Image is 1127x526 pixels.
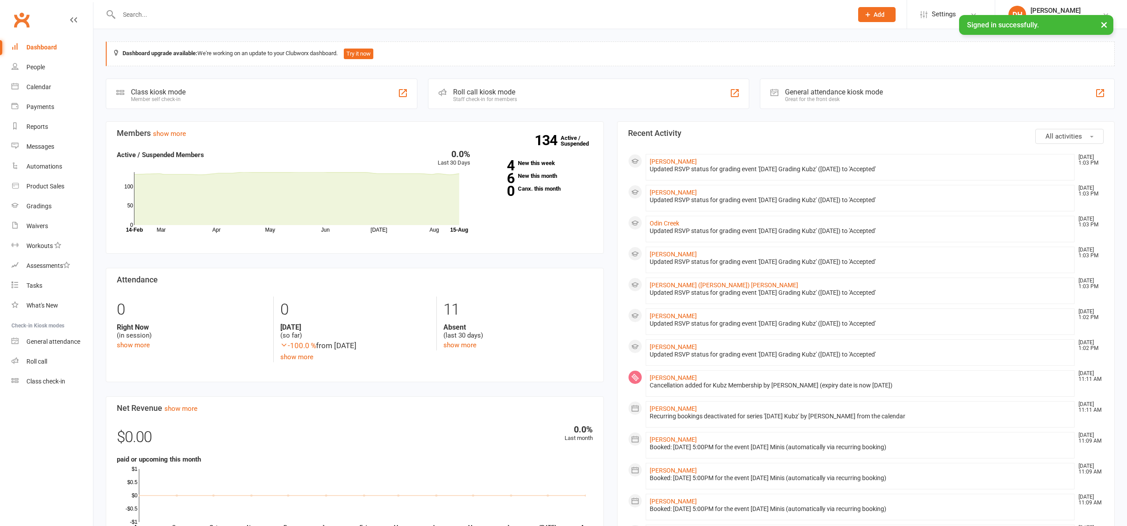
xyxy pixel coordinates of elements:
div: People [26,64,45,71]
div: 0.0% [565,425,593,434]
div: Product Sales [26,183,64,190]
a: [PERSON_NAME] ([PERSON_NAME]) [PERSON_NAME] [650,282,798,289]
div: DH [1008,6,1026,23]
div: What's New [26,302,58,309]
time: [DATE] 1:03 PM [1074,247,1103,259]
time: [DATE] 1:02 PM [1074,309,1103,320]
span: Settings [932,4,956,24]
a: show more [280,353,313,361]
button: × [1096,15,1112,34]
a: Reports [11,117,93,137]
a: 134Active / Suspended [561,128,599,153]
a: [PERSON_NAME] [650,374,697,381]
a: [PERSON_NAME] [650,251,697,258]
div: Staff check-in for members [453,96,517,102]
a: General attendance kiosk mode [11,332,93,352]
div: Roll call [26,358,47,365]
a: Gradings [11,196,93,216]
a: [PERSON_NAME] [650,312,697,319]
a: Dashboard [11,38,93,57]
strong: paid or upcoming this month [117,455,201,463]
div: General attendance kiosk mode [785,88,883,96]
div: Cancellation added for Kubz Membership by [PERSON_NAME] (expiry date is now [DATE]) [650,382,1071,389]
a: Waivers [11,216,93,236]
strong: [DATE] [280,323,430,331]
div: Assessments [26,262,70,269]
div: Updated RSVP status for grading event '[DATE] Grading Kubz' ([DATE]) to 'Accepted' [650,320,1071,327]
a: show more [117,341,150,349]
span: -100.0 % [280,341,316,350]
a: What's New [11,296,93,316]
div: Updated RSVP status for grading event '[DATE] Grading Kubz' ([DATE]) to 'Accepted' [650,351,1071,358]
a: Roll call [11,352,93,372]
time: [DATE] 1:02 PM [1074,340,1103,351]
div: Calendar [26,83,51,90]
a: [PERSON_NAME] [650,436,697,443]
div: Payments [26,103,54,110]
div: Gradings [26,203,52,210]
div: Automations [26,163,62,170]
a: Automations [11,157,93,177]
time: [DATE] 11:09 AM [1074,494,1103,506]
div: (so far) [280,323,430,340]
time: [DATE] 1:03 PM [1074,278,1103,289]
a: show more [153,130,186,138]
a: 6New this month [484,173,592,179]
div: $0.00 [117,425,593,454]
span: Signed in successfully. [967,21,1039,29]
div: Messages [26,143,54,150]
a: [PERSON_NAME] [650,343,697,350]
div: We're working on an update to your Clubworx dashboard. [106,41,1115,66]
a: Calendar [11,77,93,97]
h3: Attendance [117,275,593,284]
div: Class check-in [26,378,65,385]
h3: Members [117,129,593,138]
strong: 6 [484,172,514,185]
a: 0Canx. this month [484,186,592,192]
div: Member self check-in [131,96,186,102]
div: Recurring bookings deactivated for series '[DATE] Kubz' by [PERSON_NAME] from the calendar [650,413,1071,420]
h3: Net Revenue [117,404,593,413]
div: Last 30 Days [438,150,470,168]
button: Add [858,7,896,22]
a: Product Sales [11,177,93,196]
a: [PERSON_NAME] [650,405,697,412]
strong: Active / Suspended Members [117,151,204,159]
a: [PERSON_NAME] [650,467,697,474]
div: (in session) [117,323,267,340]
a: Clubworx [11,9,33,31]
a: 4New this week [484,160,592,166]
a: [PERSON_NAME] [650,498,697,505]
h3: Recent Activity [628,129,1104,138]
time: [DATE] 1:03 PM [1074,154,1103,166]
a: Messages [11,137,93,157]
time: [DATE] 11:11 AM [1074,371,1103,382]
div: Reports [26,123,48,130]
div: Updated RSVP status for grading event '[DATE] Grading Kubz' ([DATE]) to 'Accepted' [650,289,1071,297]
time: [DATE] 11:09 AM [1074,463,1103,475]
div: Updated RSVP status for grading event '[DATE] Grading Kubz' ([DATE]) to 'Accepted' [650,196,1071,204]
div: 0.0% [438,150,470,158]
div: Dashboard [26,44,57,51]
div: Last month [565,425,593,443]
strong: Absent [443,323,593,331]
a: Odin Creek [650,220,679,227]
strong: 0 [484,184,514,198]
button: Try it now [344,49,373,59]
div: Class kiosk mode [131,88,186,96]
time: [DATE] 11:09 AM [1074,432,1103,444]
div: Booked: [DATE] 5:00PM for the event [DATE] Minis (automatically via recurring booking) [650,474,1071,482]
a: Payments [11,97,93,117]
a: Assessments [11,256,93,276]
input: Search... [116,8,847,21]
div: 11 [443,297,593,323]
div: 0 [117,297,267,323]
div: Waivers [26,222,48,229]
a: show more [443,341,476,349]
div: Booked: [DATE] 5:00PM for the event [DATE] Minis (automatically via recurring booking) [650,443,1071,451]
div: [PERSON_NAME] [1030,7,1087,15]
a: People [11,57,93,77]
a: show more [164,405,197,413]
a: Tasks [11,276,93,296]
time: [DATE] 1:03 PM [1074,185,1103,197]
